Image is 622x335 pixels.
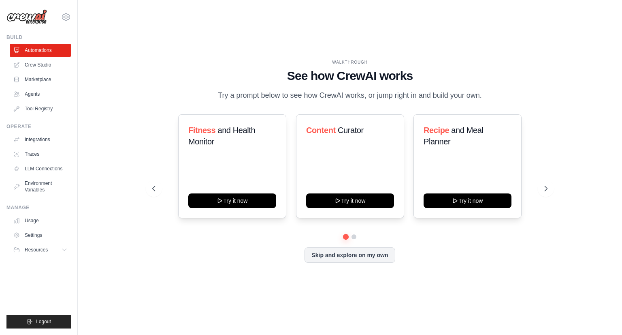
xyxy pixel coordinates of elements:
a: LLM Connections [10,162,71,175]
a: Tool Registry [10,102,71,115]
a: Traces [10,148,71,161]
a: Settings [10,229,71,242]
div: WALKTHROUGH [152,59,547,65]
img: Logo [6,9,47,25]
a: Agents [10,88,71,101]
a: Usage [10,214,71,227]
a: Marketplace [10,73,71,86]
button: Try it now [188,193,276,208]
iframe: Chat Widget [582,296,622,335]
div: Operate [6,123,71,130]
a: Environment Variables [10,177,71,196]
div: Manage [6,204,71,211]
div: Widget de chat [582,296,622,335]
button: Resources [10,243,71,256]
span: Logout [36,318,51,325]
span: Content [306,126,336,135]
span: and Meal Planner [424,126,483,146]
span: Resources [25,247,48,253]
button: Try it now [306,193,394,208]
button: Try it now [424,193,511,208]
p: Try a prompt below to see how CrewAI works, or jump right in and build your own. [214,90,486,101]
a: Automations [10,44,71,57]
div: Build [6,34,71,41]
button: Logout [6,315,71,329]
span: Curator [338,126,364,135]
a: Integrations [10,133,71,146]
span: and Health Monitor [188,126,255,146]
button: Skip and explore on my own [305,247,395,263]
a: Crew Studio [10,58,71,71]
span: Recipe [424,126,449,135]
span: Fitness [188,126,215,135]
h1: See how CrewAI works [152,69,547,83]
